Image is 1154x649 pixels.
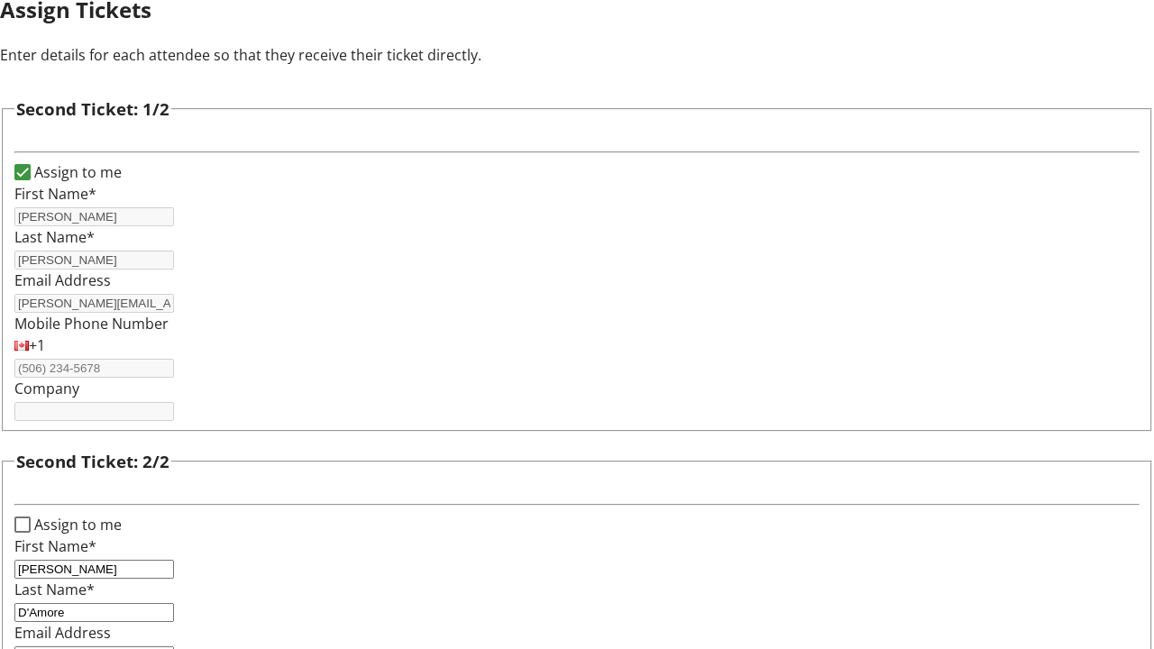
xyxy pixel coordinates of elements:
[31,514,122,535] label: Assign to me
[16,449,169,474] h3: Second Ticket: 2/2
[14,227,95,247] label: Last Name*
[31,161,122,183] label: Assign to me
[14,314,169,334] label: Mobile Phone Number
[14,580,95,599] label: Last Name*
[14,623,111,643] label: Email Address
[14,379,79,398] label: Company
[16,96,169,122] h3: Second Ticket: 1/2
[14,184,96,204] label: First Name*
[14,359,174,378] input: (506) 234-5678
[14,536,96,556] label: First Name*
[14,270,111,290] label: Email Address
